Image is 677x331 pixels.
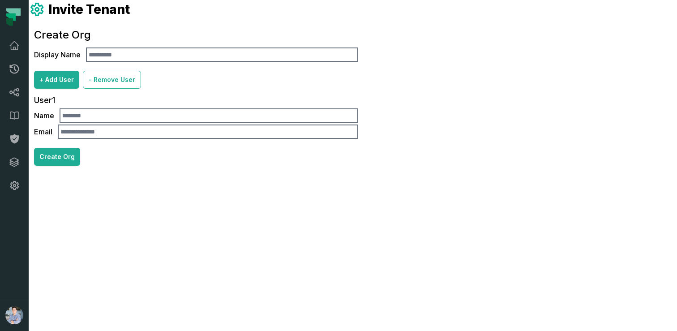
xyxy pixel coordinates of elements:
[5,306,23,324] img: avatar of Alon Nafta
[34,28,358,42] h1: Create Org
[34,148,80,166] button: Create Org
[34,108,54,123] label: Name
[83,71,141,89] button: - Remove User
[34,47,81,62] label: Display Name
[34,71,79,89] button: + Add User
[34,125,52,139] label: Email
[34,94,358,107] h5: User 1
